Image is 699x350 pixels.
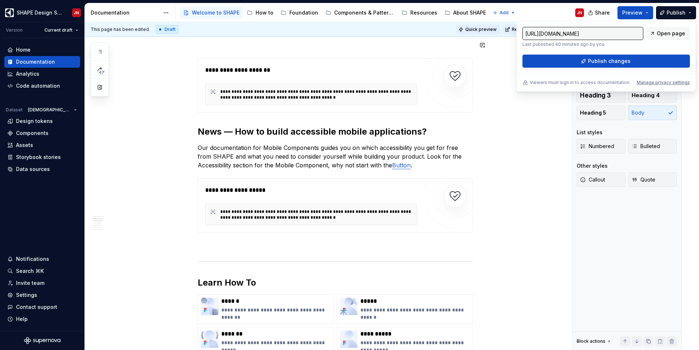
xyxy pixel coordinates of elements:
div: Welcome to SHAPE [192,9,240,16]
div: SHAPE Design System [17,9,63,16]
a: Components & Patterns [323,7,397,19]
span: Preview [622,9,643,16]
span: 47 [98,69,106,75]
img: 991e1224-bf83-4a31-8e1a-5c8b47b99243.png [340,298,358,315]
div: Design tokens [16,118,53,125]
span: Publish [667,9,686,16]
button: Bulleted [628,139,677,154]
div: About SHAPE [453,9,486,16]
img: 1131f18f-9b94-42a4-847a-eabb54481545.png [5,8,14,17]
div: Dataset [6,107,23,113]
div: Data sources [16,166,50,173]
span: Request review [512,27,546,32]
div: Code automation [16,82,60,90]
p: Last published 40 minutes ago by you. [522,41,643,47]
button: Heading 5 [577,106,625,120]
span: Bulleted [632,143,660,150]
p: Viewers must sign in to access documentation. [530,80,631,85]
a: Button [392,162,411,169]
div: Foundation [289,9,318,16]
div: Storybook stories [16,154,61,161]
button: SHAPE Design SystemJN [1,5,83,20]
img: ba179d70-9c81-4d69-9dbb-ef619a530410.png [201,298,218,315]
a: Analytics [4,68,80,80]
img: 5250f439-be62-4bd4-ad65-d180cb91492c.png [340,330,358,348]
button: Notifications [4,253,80,265]
h2: News — How to build accessible mobile applications? [198,126,473,138]
button: Callout [577,172,625,187]
div: Home [16,46,31,53]
button: Publish [656,6,696,19]
button: Heading 4 [628,88,677,103]
span: [DEMOGRAPHIC_DATA] [28,107,71,113]
a: Welcome to SHAPE [180,7,242,19]
a: Storybook stories [4,151,80,163]
a: Resources [399,7,440,19]
span: Heading 5 [580,109,606,116]
a: Documentation [4,56,80,68]
span: Current draft [44,27,72,33]
button: Publish changes [522,55,690,68]
button: Quote [628,172,677,187]
div: List styles [577,129,603,136]
span: Heading 4 [632,92,660,99]
span: Quick preview [465,27,497,32]
button: Preview [617,6,653,19]
button: Share [584,6,615,19]
div: Draft [156,25,178,34]
button: Manage privacy settings [637,80,690,85]
a: Settings [4,289,80,301]
div: Components [16,130,48,137]
a: Invite team [4,277,80,289]
span: Publish changes [588,57,631,65]
button: Numbered [577,139,625,154]
button: Contact support [4,301,80,313]
div: Resources [410,9,437,16]
p: Our documentation for Mobile Components guides you on which accessibility you get for free from S... [198,143,473,170]
a: Assets [4,139,80,151]
span: Quote [632,176,655,183]
div: Block actions [577,338,605,344]
h2: Learn How To [198,277,473,289]
div: Analytics [16,70,39,77]
div: Components & Patterns [334,9,394,16]
span: Share [595,9,610,16]
div: Page tree [180,5,489,20]
img: 733049f1-d2fe-4880-887d-ce5f3bd5fe18.png [201,330,218,348]
div: Documentation [16,58,55,65]
span: Numbered [580,143,614,150]
div: Documentation [91,9,159,16]
a: Components [4,127,80,139]
div: Search ⌘K [16,267,44,275]
button: Search ⌘K [4,265,80,277]
a: Code automation [4,80,80,92]
a: How to [244,7,276,19]
div: Block actions [577,336,612,346]
button: Quick preview [456,24,500,35]
div: Contact support [16,303,57,311]
button: Add [490,8,518,18]
span: Heading 3 [580,92,611,99]
div: JN [577,10,582,16]
a: Design tokens [4,115,80,127]
div: Assets [16,142,33,149]
div: JN [74,10,79,16]
div: How to [256,9,273,16]
div: Notifications [16,255,49,263]
div: Version [6,27,23,33]
button: [DEMOGRAPHIC_DATA] [25,105,80,115]
svg: Supernova Logo [24,337,60,344]
span: Open page [657,30,685,37]
a: Home [4,44,80,56]
button: Help [4,313,80,325]
div: Help [16,315,28,323]
a: Data sources [4,163,80,175]
button: Heading 3 [577,88,625,103]
span: Add [499,10,509,16]
a: Open page [646,27,690,40]
button: Request review [503,24,549,35]
div: Settings [16,291,37,299]
div: Other styles [577,162,608,170]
